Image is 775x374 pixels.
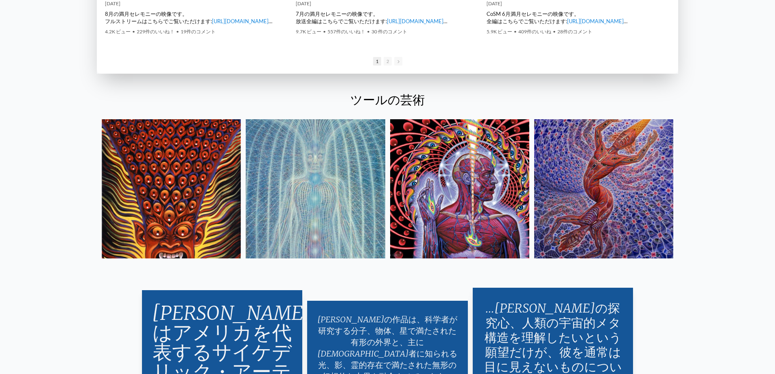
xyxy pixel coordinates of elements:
font: 4.2K ビュー [105,28,131,35]
font: • [323,28,326,35]
a: [URL][DOMAIN_NAME] [387,18,443,24]
font: [DATE] [487,0,502,7]
font: • [553,28,556,35]
font: 8月の満月セレモニーの映像です。 [105,11,188,17]
font: 409件のいいね [518,28,551,35]
font: [DATE] [105,0,120,7]
font: CoSM 6月満月セレモニーの映像です。 [487,11,579,17]
font: 9.7K ビュー [296,28,321,35]
font: [DATE] [296,0,311,7]
font: 28件のコメント [557,28,592,35]
font: 全編はこちらでご覧いただけます: [487,18,567,24]
font: 5.9K ビュー [487,28,512,35]
span: スライド1へ [373,57,381,66]
font: 1 [376,59,378,64]
a: [URL][DOMAIN_NAME] [212,18,269,24]
span: 次のスライドへ [394,57,402,66]
font: 229件のいいね！ [137,28,175,35]
font: 放送全編はこちらでご覧いただけます: [296,18,387,24]
font: • [514,28,517,35]
font: • [367,28,370,35]
font: 19件のコメント [181,28,216,35]
a: [URL][DOMAIN_NAME] [567,18,624,24]
a: ツールの芸術 [350,94,425,107]
font: 557件のいいね！ [327,28,365,35]
span: スライド2へ [384,57,392,66]
font: 2 [386,59,389,64]
font: • [132,28,135,35]
font: • [176,28,179,35]
font: フルストリームはこちらでご覧いただけます: [105,18,212,24]
font: 30 件のコメント [371,28,407,35]
font: 7月の満月セレモニーの映像です。 [296,11,378,17]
